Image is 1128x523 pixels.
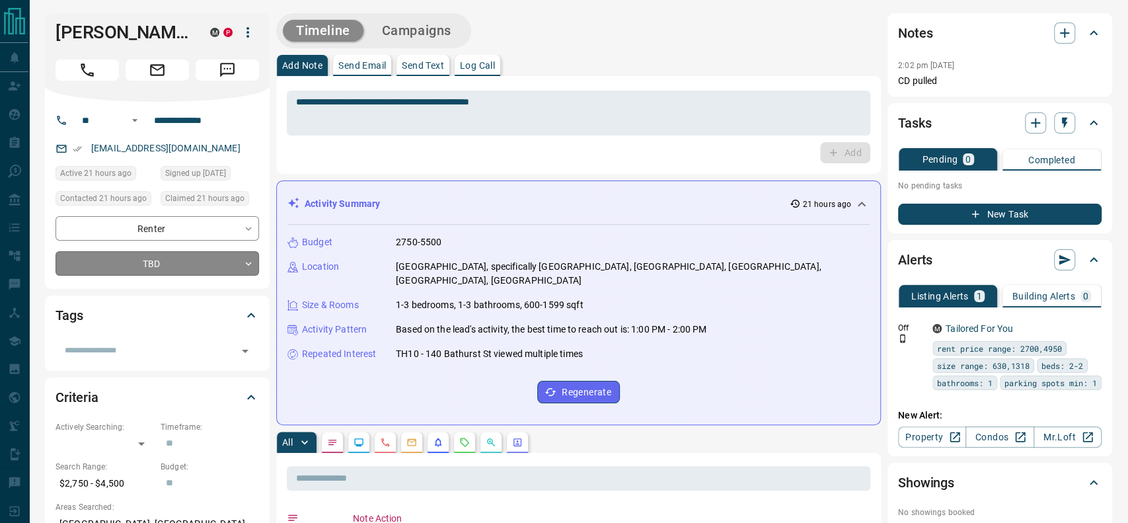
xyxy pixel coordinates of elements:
[898,322,924,334] p: Off
[898,506,1102,518] p: No showings booked
[396,298,583,312] p: 1-3 bedrooms, 1-3 bathrooms, 600-1599 sqft
[1083,292,1088,301] p: 0
[1004,376,1097,389] span: parking spots min: 1
[512,437,523,448] svg: Agent Actions
[161,461,259,473] p: Budget:
[898,249,932,270] h2: Alerts
[73,144,82,153] svg: Email Verified
[91,143,241,153] a: [EMAIL_ADDRESS][DOMAIN_NAME]
[161,421,259,433] p: Timeframe:
[287,192,870,216] div: Activity Summary21 hours ago
[1041,359,1083,372] span: beds: 2-2
[898,334,907,343] svg: Push Notification Only
[460,61,495,70] p: Log Call
[369,20,465,42] button: Campaigns
[1028,155,1075,165] p: Completed
[898,426,966,448] a: Property
[56,166,154,184] div: Wed Aug 13 2025
[396,323,706,337] p: Based on the lead's activity, the best time to reach out is: 1:00 PM - 2:00 PM
[56,473,154,495] p: $2,750 - $4,500
[1034,426,1102,448] a: Mr.Loft
[946,323,1013,334] a: Tailored For You
[965,155,971,164] p: 0
[803,198,851,210] p: 21 hours ago
[396,347,583,361] p: TH10 - 140 Bathurst St viewed multiple times
[126,60,189,81] span: Email
[56,22,190,43] h1: [PERSON_NAME]
[396,235,441,249] p: 2750-5500
[56,461,154,473] p: Search Range:
[911,292,969,301] p: Listing Alerts
[165,167,226,180] span: Signed up [DATE]
[127,112,143,128] button: Open
[56,191,154,210] div: Wed Aug 13 2025
[354,437,364,448] svg: Lead Browsing Activity
[977,292,982,301] p: 1
[56,305,83,326] h2: Tags
[56,300,259,331] div: Tags
[1012,292,1075,301] p: Building Alerts
[56,382,259,413] div: Criteria
[56,251,259,276] div: TBD
[338,61,386,70] p: Send Email
[283,20,363,42] button: Timeline
[406,437,417,448] svg: Emails
[937,342,1062,355] span: rent price range: 2700,4950
[282,61,322,70] p: Add Note
[302,323,367,337] p: Activity Pattern
[56,501,259,513] p: Areas Searched:
[56,421,154,433] p: Actively Searching:
[165,192,244,205] span: Claimed 21 hours ago
[898,176,1102,196] p: No pending tasks
[161,191,259,210] div: Wed Aug 13 2025
[486,437,496,448] svg: Opportunities
[60,167,132,180] span: Active 21 hours ago
[898,61,954,70] p: 2:02 pm [DATE]
[161,166,259,184] div: Sun Jan 10 2021
[965,426,1034,448] a: Condos
[898,244,1102,276] div: Alerts
[60,192,147,205] span: Contacted 21 hours ago
[898,112,931,134] h2: Tasks
[898,22,932,44] h2: Notes
[56,60,119,81] span: Call
[898,74,1102,88] p: CD pulled
[282,438,293,447] p: All
[922,155,958,164] p: Pending
[223,28,233,37] div: property.ca
[302,298,359,312] p: Size & Rooms
[56,216,259,241] div: Renter
[236,342,254,360] button: Open
[396,260,870,288] p: [GEOGRAPHIC_DATA], specifically [GEOGRAPHIC_DATA], [GEOGRAPHIC_DATA], [GEOGRAPHIC_DATA], [GEOGRAP...
[898,472,954,493] h2: Showings
[402,61,444,70] p: Send Text
[296,97,847,130] textarea: To enrich screen reader interactions, please activate Accessibility in Grammarly extension settings
[898,17,1102,49] div: Notes
[56,387,98,408] h2: Criteria
[433,437,443,448] svg: Listing Alerts
[210,28,219,37] div: mrloft.ca
[380,437,391,448] svg: Calls
[937,376,993,389] span: bathrooms: 1
[302,260,339,274] p: Location
[302,235,332,249] p: Budget
[937,359,1030,372] span: size range: 630,1318
[898,409,1102,422] p: New Alert:
[898,467,1102,499] div: Showings
[932,324,942,333] div: mrloft.ca
[898,204,1102,225] button: New Task
[459,437,470,448] svg: Requests
[327,437,338,448] svg: Notes
[537,381,620,403] button: Regenerate
[302,347,376,361] p: Repeated Interest
[305,197,380,211] p: Activity Summary
[898,107,1102,139] div: Tasks
[196,60,259,81] span: Message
